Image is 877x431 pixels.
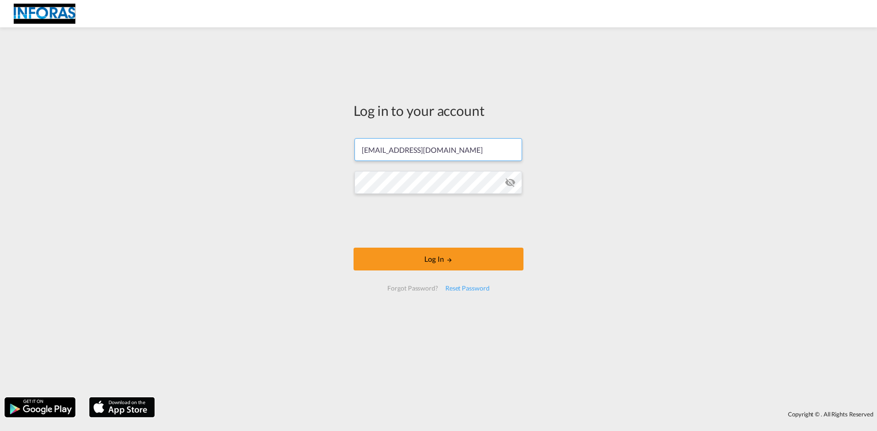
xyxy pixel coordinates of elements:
[14,4,75,24] img: eff75c7098ee11eeb65dd1c63e392380.jpg
[354,101,523,120] div: Log in to your account
[354,138,522,161] input: Enter email/phone number
[505,177,516,188] md-icon: icon-eye-off
[4,396,76,418] img: google.png
[442,280,493,296] div: Reset Password
[88,396,156,418] img: apple.png
[354,248,523,270] button: LOGIN
[369,203,508,239] iframe: reCAPTCHA
[384,280,441,296] div: Forgot Password?
[159,406,877,422] div: Copyright © . All Rights Reserved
